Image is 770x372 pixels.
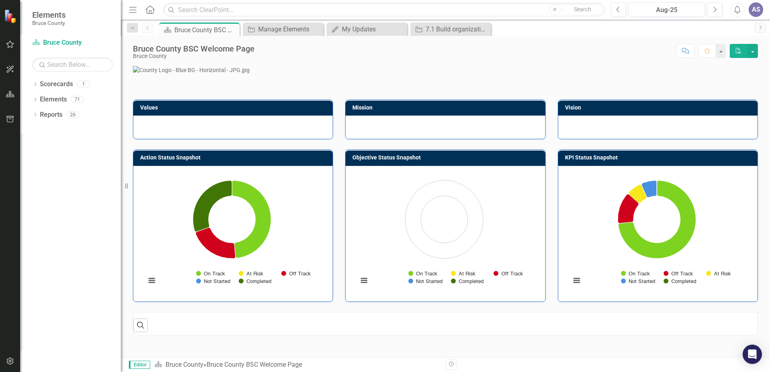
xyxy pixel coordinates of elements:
div: 7.1 Build organizational capacity to create an Action Plan for environmental sustainability in th... [426,24,489,34]
button: Show On Track [196,271,225,277]
div: 26 [66,111,79,118]
svg: Interactive chart [567,172,747,293]
small: Bruce County [32,20,66,26]
button: View chart menu, Chart [571,275,582,286]
div: Chart. Highcharts interactive chart. [354,172,536,293]
div: Chart. Highcharts interactive chart. [142,172,324,293]
path: Not Started, 1. [642,180,657,197]
div: Bruce County [133,53,255,59]
div: Bruce County BSC Welcome Page [207,361,302,368]
a: Bruce County [166,361,203,368]
a: Reports [40,110,62,120]
h3: Mission [352,105,541,111]
path: On Track, 11. [618,180,696,258]
button: Aug-25 [628,2,705,17]
h3: Vision [565,105,753,111]
button: Show Not Started [408,278,442,284]
button: Show Completed [239,278,271,284]
div: 71 [71,96,84,103]
div: Chart. Highcharts interactive chart. [567,172,749,293]
a: Bruce County [32,38,113,48]
div: 1 [77,81,90,88]
div: Manage Elements [258,24,321,34]
h3: Objective Status Snapshot [352,155,541,161]
div: » [154,360,439,370]
img: ClearPoint Strategy [4,9,18,23]
div: Bruce County BSC Welcome Page [133,44,255,53]
h3: Values [140,105,329,111]
button: Show Completed [451,278,484,284]
a: Scorecards [40,80,73,89]
button: Show Completed [664,278,696,284]
button: View chart menu, Chart [358,275,370,286]
div: Bruce County BSC Welcome Page [174,25,238,35]
button: View chart menu, Chart [146,275,157,286]
button: Show Off Track [282,271,310,277]
svg: Interactive chart [142,172,322,293]
button: AS [749,2,763,17]
button: Show At Risk [451,271,475,277]
h3: Action Status Snapshot [140,155,329,161]
span: Search [574,6,591,12]
path: Completed, 10. [193,180,232,231]
a: 7.1 Build organizational capacity to create an Action Plan for environmental sustainability in th... [412,24,489,34]
path: Not Started , 0. [195,227,210,232]
path: At Risk, 0. [234,243,236,258]
span: Editor [129,361,150,369]
path: At Risk, 1. [629,184,647,203]
button: Show On Track [621,271,650,277]
span: Elements [32,10,66,20]
div: My Updates [342,24,405,34]
input: Search Below... [32,58,113,72]
div: Aug-25 [631,5,702,15]
path: Off Track, 7. [196,227,236,258]
img: County Logo - Blue BG - Horizontal - JPG.jpg [133,66,758,74]
button: Show Not Started [621,278,655,284]
h3: KPI Status Snapshot [565,155,753,161]
svg: Interactive chart [354,172,534,293]
button: Show Off Track [494,271,522,277]
button: Show At Risk [706,271,731,277]
button: Show At Risk [239,271,263,277]
a: My Updates [329,24,405,34]
button: Show Not Started [196,278,230,284]
button: Search [563,4,603,15]
a: Manage Elements [245,24,321,34]
input: Search ClearPoint... [163,3,605,17]
button: Show Off Track [664,271,692,277]
a: Elements [40,95,67,104]
path: On Track, 16. [232,180,271,258]
path: Off Track, 2. [618,194,639,223]
div: Open Intercom Messenger [743,345,762,364]
button: Show On Track [408,271,437,277]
